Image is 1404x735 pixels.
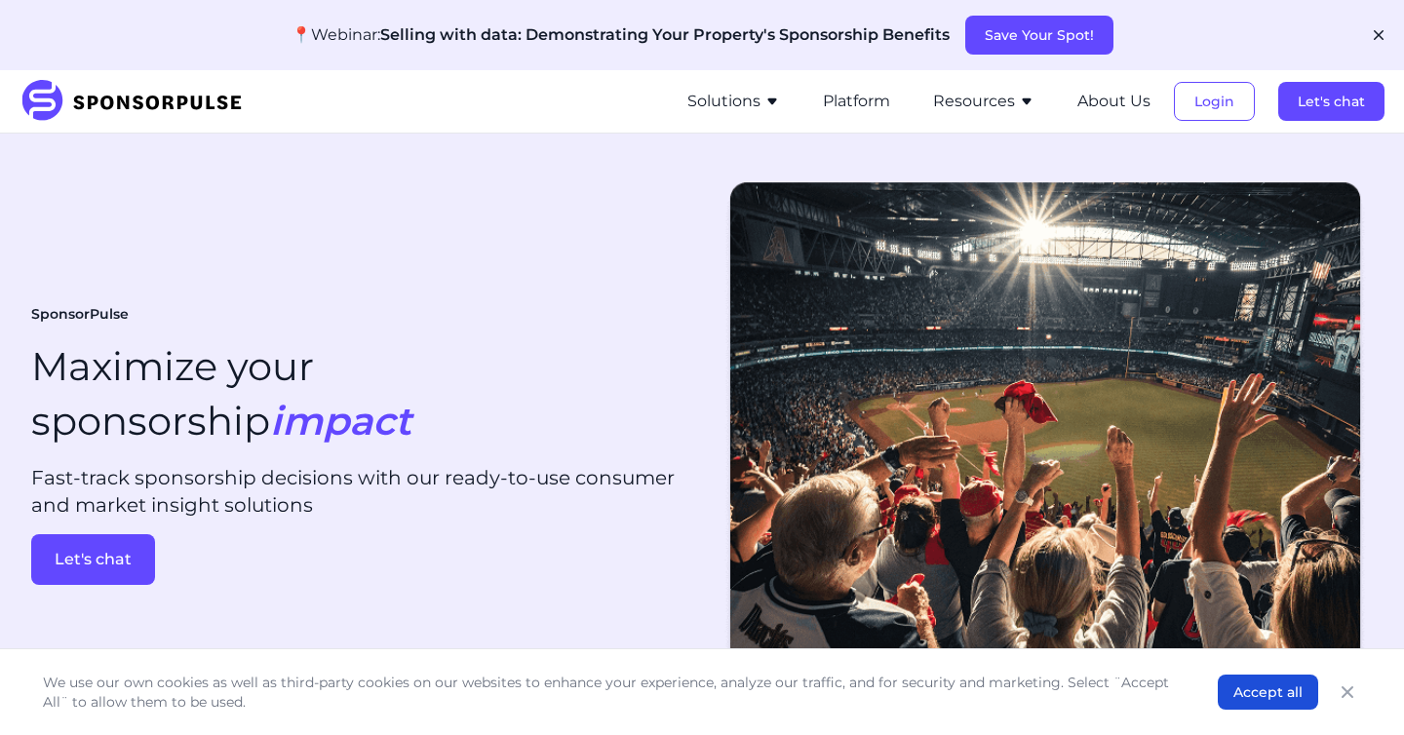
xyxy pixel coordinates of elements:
button: Solutions [687,90,780,113]
span: Selling with data: Demonstrating Your Property's Sponsorship Benefits [380,25,950,44]
h1: Maximize your sponsorship [31,339,411,448]
img: SponsorPulse [19,80,256,123]
a: Platform [823,93,890,110]
button: Resources [933,90,1034,113]
button: Close [1334,678,1361,706]
a: Let's chat [1278,93,1384,110]
button: Let's chat [1278,82,1384,121]
span: SponsorPulse [31,305,129,325]
p: 📍Webinar: [292,23,950,47]
p: Fast-track sponsorship decisions with our ready-to-use consumer and market insight solutions [31,464,686,519]
button: About Us [1077,90,1150,113]
p: We use our own cookies as well as third-party cookies on our websites to enhance your experience,... [43,673,1179,712]
a: Let's chat [31,534,686,585]
button: Login [1174,82,1255,121]
a: Login [1174,93,1255,110]
a: Save Your Spot! [965,26,1113,44]
button: Save Your Spot! [965,16,1113,55]
button: Accept all [1218,675,1318,710]
button: Platform [823,90,890,113]
button: Let's chat [31,534,155,585]
a: About Us [1077,93,1150,110]
i: impact [270,397,411,445]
